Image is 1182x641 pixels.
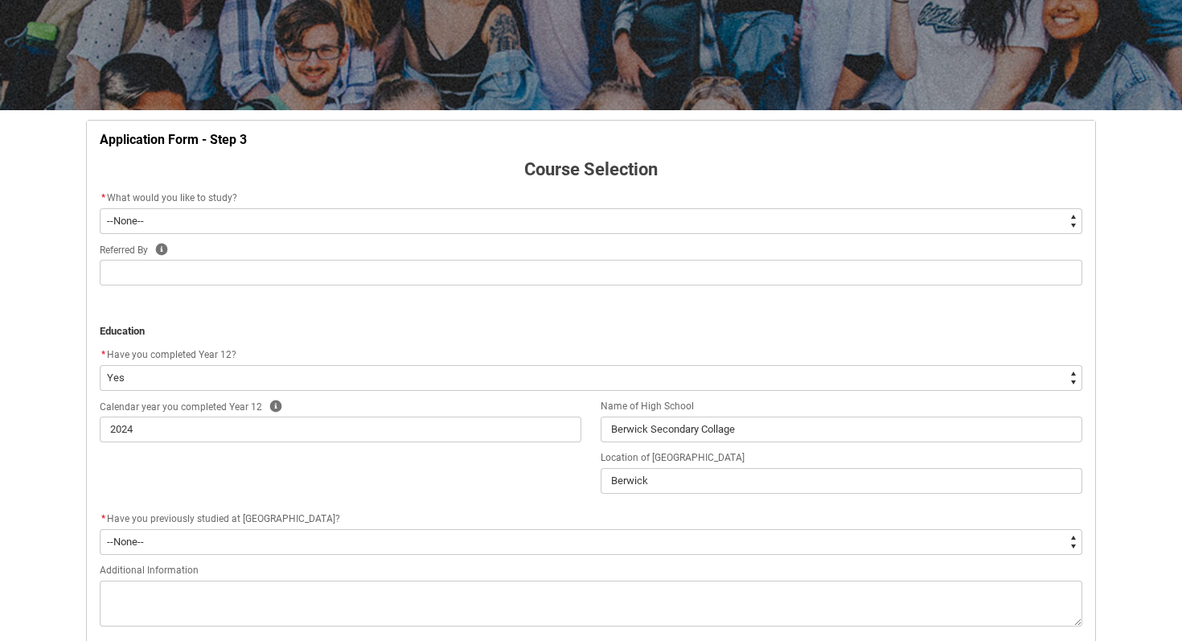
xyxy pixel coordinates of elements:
span: Location of [GEOGRAPHIC_DATA] [601,452,745,463]
span: Have you completed Year 12? [107,349,236,360]
span: What would you like to study? [107,192,237,203]
strong: Course Selection [524,159,658,179]
abbr: required [101,192,105,203]
span: Calendar year you completed Year 12 [100,401,262,413]
span: Name of High School [601,401,694,412]
abbr: required [101,349,105,360]
span: Referred By [100,244,148,256]
strong: Application Form - Step 3 [100,132,247,147]
span: Additional Information [100,565,199,576]
abbr: required [101,513,105,524]
strong: Education [100,325,145,337]
span: Have you previously studied at [GEOGRAPHIC_DATA]? [107,513,340,524]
